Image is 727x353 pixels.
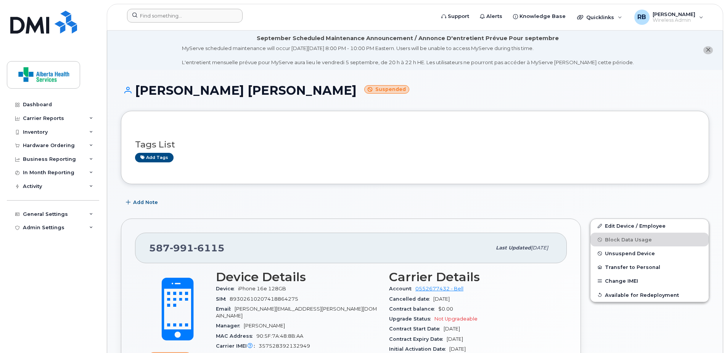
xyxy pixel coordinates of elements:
span: [PERSON_NAME] [244,323,285,329]
span: [DATE] [447,336,463,342]
span: Available for Redeployment [605,292,679,298]
span: [DATE] [449,346,466,352]
a: Edit Device / Employee [590,219,709,233]
span: Not Upgradeable [434,316,478,322]
span: MAC Address [216,333,256,339]
a: 0552677432 - Bell [415,286,463,291]
span: 90:5F:7A:48:8B:AA [256,333,303,339]
span: Contract Start Date [389,326,444,332]
span: Contract balance [389,306,438,312]
span: [DATE] [433,296,450,302]
span: Unsuspend Device [605,251,655,256]
span: Email [216,306,235,312]
button: Add Note [121,196,164,209]
span: Manager [216,323,244,329]
span: SIM [216,296,230,302]
span: Last updated [496,245,531,251]
h3: Tags List [135,140,695,149]
span: 991 [170,242,194,254]
a: Add tags [135,153,174,162]
button: Available for Redeployment [590,288,709,302]
span: 6115 [194,242,225,254]
span: Carrier IMEI [216,343,259,349]
h1: [PERSON_NAME] [PERSON_NAME] [121,84,709,97]
span: 587 [149,242,225,254]
button: Transfer to Personal [590,260,709,274]
span: [PERSON_NAME][EMAIL_ADDRESS][PERSON_NAME][DOMAIN_NAME] [216,306,377,319]
button: Block Data Usage [590,233,709,246]
div: September Scheduled Maintenance Announcement / Annonce D'entretient Prévue Pour septembre [257,34,559,42]
span: 357528392132949 [259,343,310,349]
span: $0.00 [438,306,453,312]
span: 89302610207418864275 [230,296,298,302]
small: Suspended [364,85,409,94]
div: MyServe scheduled maintenance will occur [DATE][DATE] 8:00 PM - 10:00 PM Eastern. Users will be u... [182,45,634,66]
span: iPhone 16e 128GB [238,286,286,291]
button: Unsuspend Device [590,246,709,260]
span: Cancelled date [389,296,433,302]
span: [DATE] [444,326,460,332]
span: Initial Activation Date [389,346,449,352]
span: Upgrade Status [389,316,434,322]
h3: Carrier Details [389,270,553,284]
span: Device [216,286,238,291]
h3: Device Details [216,270,380,284]
button: Change IMEI [590,274,709,288]
button: close notification [703,46,713,54]
span: [DATE] [531,245,548,251]
span: Add Note [133,199,158,206]
span: Account [389,286,415,291]
span: Contract Expiry Date [389,336,447,342]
